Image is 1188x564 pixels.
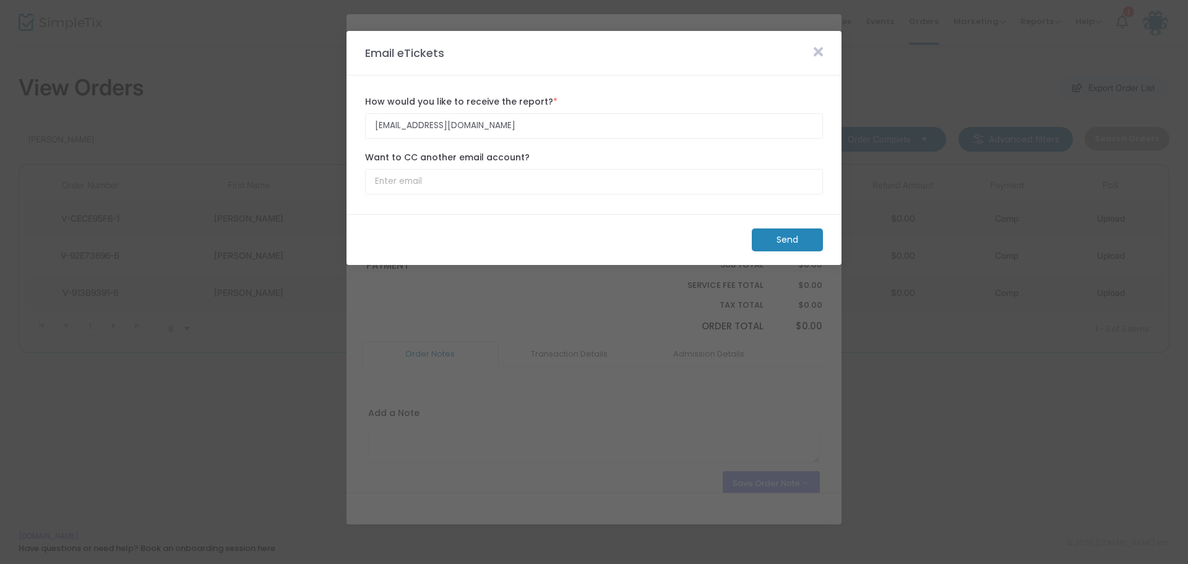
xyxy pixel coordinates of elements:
m-button: Send [752,228,823,251]
m-panel-title: Email eTickets [359,45,450,61]
input: Enter email [365,113,823,139]
label: How would you like to receive the report? [365,95,823,108]
input: Enter email [365,169,823,194]
m-panel-header: Email eTickets [346,31,841,76]
label: Want to CC another email account? [365,151,823,164]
